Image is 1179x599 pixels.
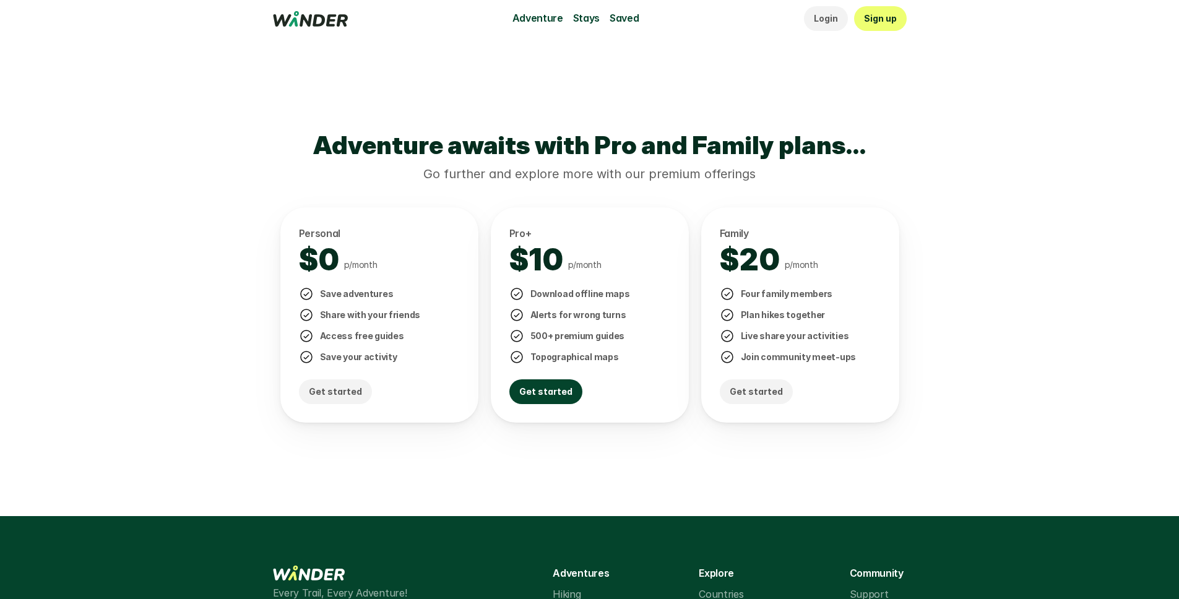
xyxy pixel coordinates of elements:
[854,6,907,31] a: Sign up
[299,379,372,404] a: Get started
[512,11,563,27] p: Adventure
[320,308,421,322] p: Share with your friends
[530,308,626,322] p: Alerts for wrong turns
[741,350,857,364] p: Join community meet-ups
[320,329,404,343] p: Access free guides
[720,379,793,404] a: Get started
[519,385,572,399] p: Get started
[309,385,362,399] p: Get started
[785,258,818,272] p: p/month
[509,242,563,278] h2: $10
[730,385,783,399] p: Get started
[610,11,639,27] p: Saved
[553,566,609,582] p: Adventures
[699,566,734,582] p: Explore
[814,12,838,25] p: Login
[299,226,340,242] p: Personal
[568,258,602,272] p: p/month
[299,242,339,278] h2: $0
[344,258,378,272] p: p/month
[804,6,848,31] a: Login
[509,226,532,242] p: Pro+
[59,165,1120,183] p: Go further and explore more with our premium offerings
[320,287,394,301] p: Save adventures
[530,287,630,301] p: Download offline maps
[720,242,780,278] h2: $20
[59,131,1120,160] h2: Adventure awaits with Pro and Family plans…
[573,11,600,27] p: Stays
[864,12,897,25] p: Sign up
[850,566,904,582] p: Community
[741,329,849,343] p: Live share your activities
[720,226,749,242] p: Family
[741,287,833,301] p: Four family members
[530,329,625,343] p: 500+ premium guides
[741,308,826,322] p: Plan hikes together
[530,350,619,364] p: Topographical maps
[320,350,397,364] p: Save your activity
